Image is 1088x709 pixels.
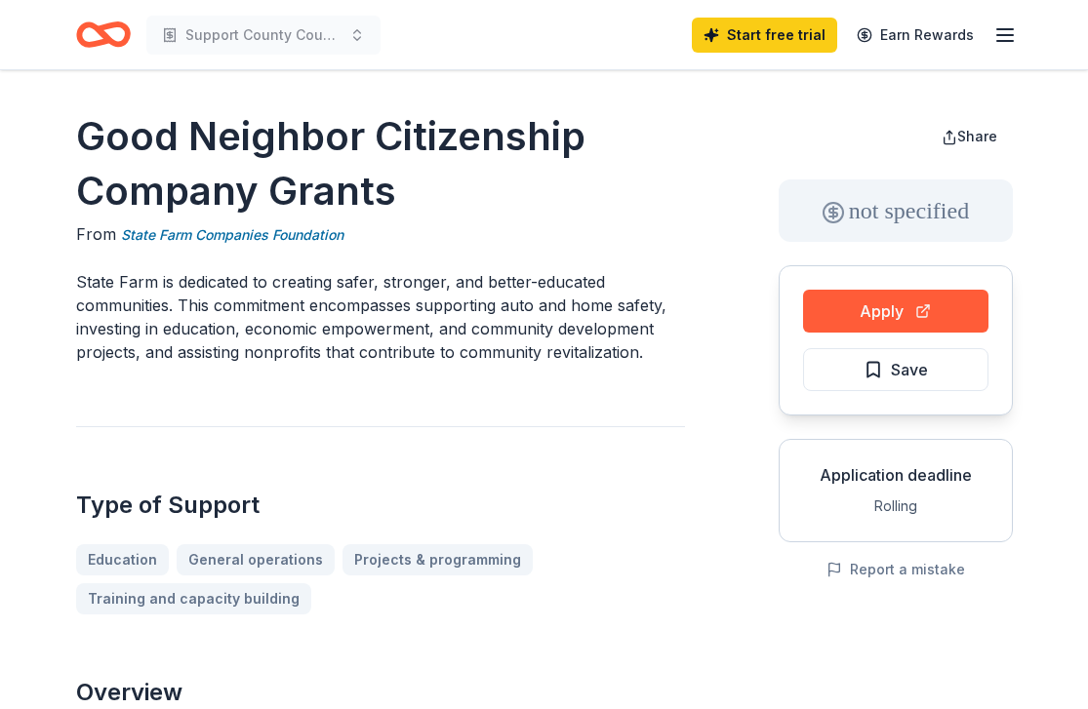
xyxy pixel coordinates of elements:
[76,490,685,521] h2: Type of Support
[177,544,335,575] a: General operations
[76,12,131,58] a: Home
[76,109,685,218] h1: Good Neighbor Citizenship Company Grants
[185,23,342,47] span: Support County Council PTA events yearlong
[121,223,343,247] a: State Farm Companies Foundation
[926,117,1013,156] button: Share
[76,544,169,575] a: Education
[803,348,988,391] button: Save
[779,179,1013,242] div: not specified
[795,463,996,487] div: Application deadline
[692,18,837,53] a: Start free trial
[845,18,986,53] a: Earn Rewards
[795,494,996,518] div: Rolling
[343,544,533,575] a: Projects & programming
[826,558,965,581] button: Report a mistake
[76,583,311,614] a: Training and capacity building
[891,357,928,382] span: Save
[76,270,685,364] p: State Farm is dedicated to creating safer, stronger, and better-educated communities. This commit...
[146,16,381,55] button: Support County Council PTA events yearlong
[76,677,685,708] h2: Overview
[803,290,988,333] button: Apply
[957,128,997,144] span: Share
[76,222,685,247] div: From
